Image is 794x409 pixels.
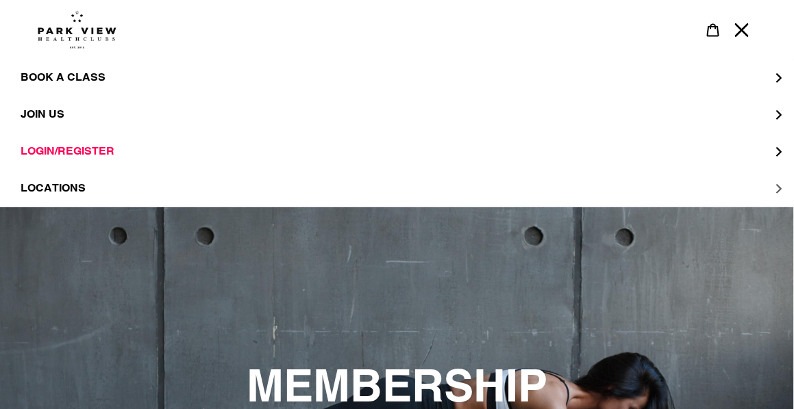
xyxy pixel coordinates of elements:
span: BOOK A CLASS [21,70,106,84]
span: LOGIN/REGISTER [21,144,114,158]
button: Menu [728,15,756,44]
img: Park view health clubs is a gym near you. [38,10,116,49]
span: LOCATIONS [21,181,86,195]
span: JOIN US [21,107,64,120]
